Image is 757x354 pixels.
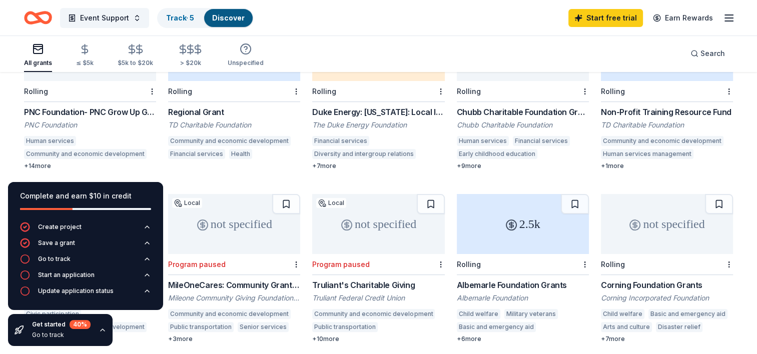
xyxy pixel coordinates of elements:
[238,322,289,332] div: Senior services
[20,190,151,202] div: Complete and earn $10 in credit
[212,13,245,22] a: Discover
[60,8,149,28] button: Event Support
[601,136,723,146] div: Community and economic development
[682,43,733,63] button: Search
[540,322,583,332] div: Job services
[568,9,643,27] a: Start free trial
[457,293,589,303] div: Albemarle Foundation
[457,106,589,118] div: Chubb Charitable Foundation Grants
[457,309,500,319] div: Child welfare
[168,194,300,343] a: not specifiedLocalProgram pausedMileOneCares: Community Grants ProgramMileone Community Giving Fo...
[38,287,114,295] div: Update application status
[457,335,589,343] div: + 6 more
[118,59,153,67] div: $5k to $20k
[24,6,52,29] a: Home
[601,322,652,332] div: Arts and culture
[312,260,370,268] div: Program paused
[157,8,254,28] button: Track· 5Discover
[312,149,416,159] div: Diversity and intergroup relations
[228,59,264,67] div: Unspecified
[172,198,202,208] div: Local
[32,320,91,329] div: Get started
[228,39,264,72] button: Unspecified
[24,39,52,72] button: All grants
[312,194,444,254] div: not specified
[312,136,369,146] div: Financial services
[312,106,444,118] div: Duke Energy: [US_STATE]: Local Impact Grants
[504,309,558,319] div: Military veterans
[24,120,156,130] div: PNC Foundation
[656,322,702,332] div: Disaster relief
[38,271,95,279] div: Start an application
[24,162,156,170] div: + 14 more
[601,279,733,291] div: Corning Foundation Grants
[24,106,156,118] div: PNC Foundation- PNC Grow Up Great
[24,136,76,146] div: Human services
[457,120,589,130] div: Chubb Charitable Foundation
[32,331,91,339] div: Go to track
[80,12,129,24] span: Event Support
[168,136,291,146] div: Community and economic development
[76,39,94,72] button: ≤ $5k
[168,120,300,130] div: TD Charitable Foundation
[312,120,444,130] div: The Duke Energy Foundation
[177,59,204,67] div: > $20k
[601,260,625,268] div: Rolling
[601,194,733,254] div: not specified
[601,309,644,319] div: Child welfare
[20,286,151,302] button: Update application status
[24,149,147,159] div: Community and economic development
[312,293,444,303] div: Truliant Federal Credit Union
[648,309,727,319] div: Basic and emergency aid
[457,162,589,170] div: + 9 more
[312,162,444,170] div: + 7 more
[457,149,537,159] div: Early childhood education
[24,59,52,67] div: All grants
[168,194,300,254] div: not specified
[20,254,151,270] button: Go to track
[168,309,291,319] div: Community and economic development
[513,136,570,146] div: Financial services
[457,87,481,95] div: Rolling
[601,21,733,170] a: up to 1kCyberGrantsRollingNon-Profit Training Resource FundTD Charitable FoundationCommunity and ...
[177,39,204,72] button: > $20k
[601,120,733,130] div: TD Charitable Foundation
[457,322,536,332] div: Basic and emergency aid
[457,136,509,146] div: Human services
[24,87,48,95] div: Rolling
[312,194,444,343] a: not specifiedLocalProgram pausedTruliant's Charitable GivingTruliant Federal Credit UnionCommunit...
[168,149,225,159] div: Financial services
[20,222,151,238] button: Create project
[168,322,234,332] div: Public transportation
[316,198,346,208] div: Local
[457,260,481,268] div: Rolling
[457,279,589,291] div: Albemarle Foundation Grants
[312,322,378,332] div: Public transportation
[457,194,589,343] a: 2.5kRollingAlbemarle Foundation GrantsAlbemarle FoundationChild welfareMilitary veteransBasic and...
[168,106,300,118] div: Regional Grant
[647,9,719,27] a: Earn Rewards
[38,255,71,263] div: Go to track
[166,13,194,22] a: Track· 5
[382,322,439,332] div: Financial services
[24,21,156,170] a: not specifiedRollingPNC Foundation- PNC Grow Up GreatPNC FoundationHuman servicesCommunity and ec...
[76,59,94,67] div: ≤ $5k
[601,335,733,343] div: + 7 more
[20,238,151,254] button: Save a grant
[38,239,75,247] div: Save a grant
[38,223,82,231] div: Create project
[118,39,153,72] button: $5k to $20k
[601,194,733,343] a: not specifiedRollingCorning Foundation GrantsCorning Incorporated FoundationChild welfareBasic an...
[601,293,733,303] div: Corning Incorporated Foundation
[457,21,589,170] a: not specifiedRollingChubb Charitable Foundation GrantsChubb Charitable FoundationHuman servicesFi...
[312,279,444,291] div: Truliant's Charitable Giving
[601,87,625,95] div: Rolling
[168,21,300,162] a: 5k+CyberGrantsRollingRegional GrantTD Charitable FoundationCommunity and economic developmentFina...
[312,335,444,343] div: + 10 more
[20,270,151,286] button: Start an application
[601,149,693,159] div: Human services management
[70,320,91,329] div: 40 %
[601,106,733,118] div: Non-Profit Training Resource Fund
[457,194,589,254] div: 2.5k
[700,47,725,59] span: Search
